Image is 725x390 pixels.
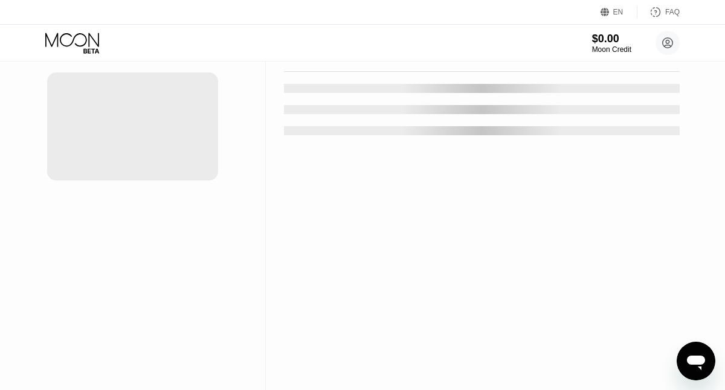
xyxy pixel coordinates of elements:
[613,8,623,16] div: EN
[592,33,631,45] div: $0.00
[637,6,680,18] div: FAQ
[677,342,715,380] iframe: Button to launch messaging window
[665,8,680,16] div: FAQ
[601,6,637,18] div: EN
[592,33,631,54] div: $0.00Moon Credit
[592,45,631,54] div: Moon Credit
